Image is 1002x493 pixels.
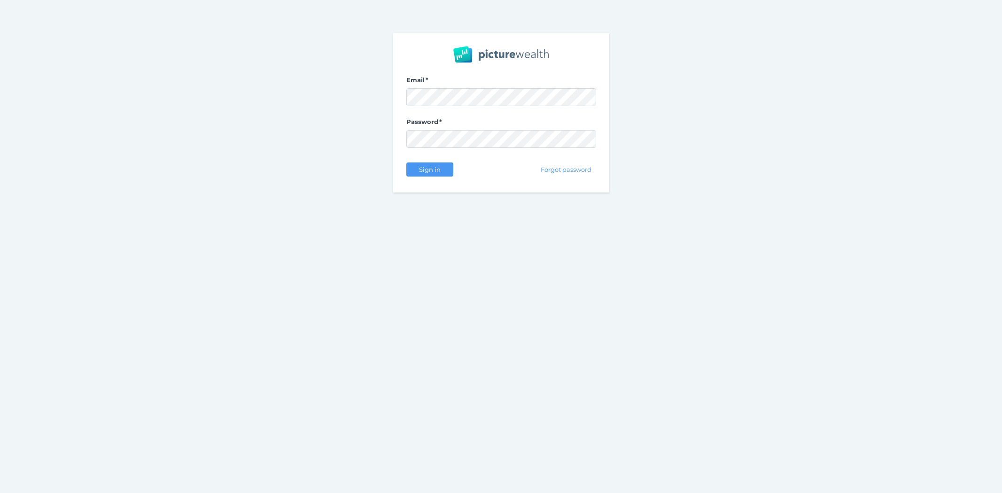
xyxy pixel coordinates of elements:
[536,166,595,173] span: Forgot password
[406,76,596,88] label: Email
[406,162,453,177] button: Sign in
[453,46,549,63] img: PW
[536,162,596,177] button: Forgot password
[406,118,596,130] label: Password
[415,166,444,173] span: Sign in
